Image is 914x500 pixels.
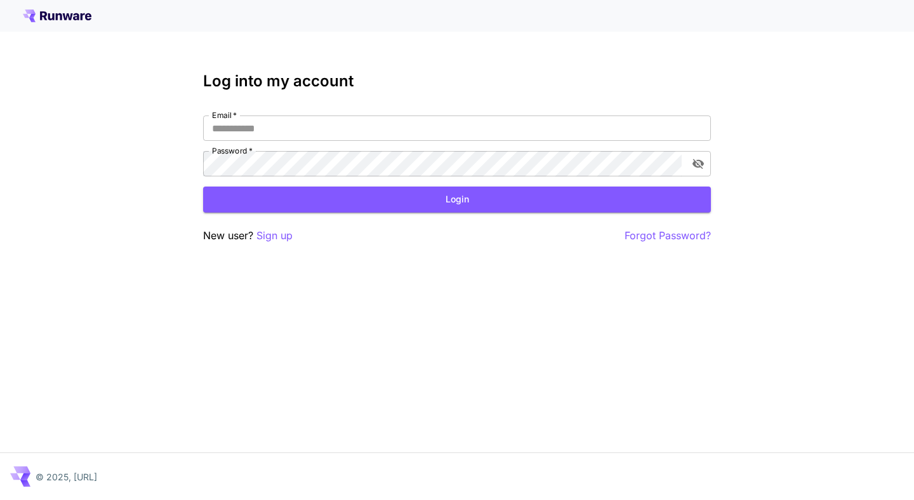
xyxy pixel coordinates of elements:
[203,228,293,244] p: New user?
[203,187,711,213] button: Login
[256,228,293,244] button: Sign up
[36,470,97,484] p: © 2025, [URL]
[203,72,711,90] h3: Log into my account
[687,152,710,175] button: toggle password visibility
[212,145,253,156] label: Password
[212,110,237,121] label: Email
[625,228,711,244] button: Forgot Password?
